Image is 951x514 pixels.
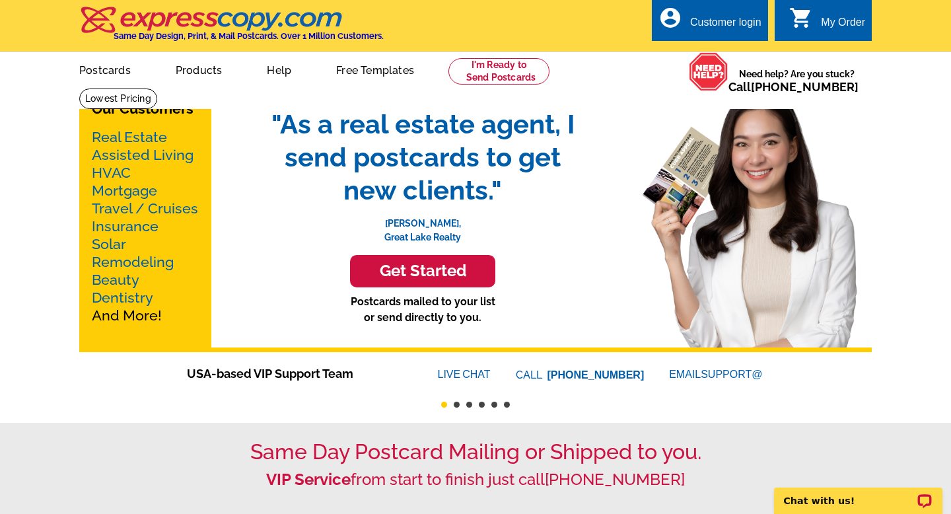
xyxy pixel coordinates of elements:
[545,470,685,489] a: [PHONE_NUMBER]
[92,236,126,252] a: Solar
[728,80,859,94] span: Call
[466,402,472,408] button: 3 of 6
[79,439,872,464] h1: Same Day Postcard Mailing or Shipped to you.
[547,369,645,381] a: [PHONE_NUMBER]
[658,15,761,31] a: account_circle Customer login
[92,272,139,288] a: Beauty
[246,54,312,85] a: Help
[258,207,588,244] p: [PERSON_NAME], Great Lake Realty
[367,262,479,281] h3: Get Started
[438,367,463,383] font: LIVE
[92,182,157,199] a: Mortgage
[79,470,872,490] h2: from start to finish just call
[258,108,588,207] span: "As a real estate agent, I send postcards to get new clients."
[92,129,167,145] a: Real Estate
[92,147,194,163] a: Assisted Living
[689,52,728,91] img: help
[701,367,764,383] font: SUPPORT@
[438,369,491,380] a: LIVECHAT
[315,54,435,85] a: Free Templates
[187,365,398,383] span: USA-based VIP Support Team
[266,470,351,489] strong: VIP Service
[491,402,497,408] button: 5 of 6
[821,17,865,35] div: My Order
[479,402,485,408] button: 4 of 6
[92,165,131,181] a: HVAC
[441,402,447,408] button: 1 of 6
[504,402,510,408] button: 6 of 6
[258,255,588,287] a: Get Started
[92,218,158,235] a: Insurance
[728,67,865,94] span: Need help? Are you stuck?
[658,6,682,30] i: account_circle
[454,402,460,408] button: 2 of 6
[669,369,764,380] a: EMAILSUPPORT@
[751,80,859,94] a: [PHONE_NUMBER]
[155,54,244,85] a: Products
[79,16,384,41] a: Same Day Design, Print, & Mail Postcards. Over 1 Million Customers.
[516,367,544,383] font: CALL
[258,294,588,326] p: Postcards mailed to your list or send directly to you.
[92,289,153,306] a: Dentistry
[92,254,174,270] a: Remodeling
[765,472,951,514] iframe: LiveChat chat widget
[58,54,152,85] a: Postcards
[114,31,384,41] h4: Same Day Design, Print, & Mail Postcards. Over 1 Million Customers.
[789,6,813,30] i: shopping_cart
[92,200,198,217] a: Travel / Cruises
[690,17,761,35] div: Customer login
[789,15,865,31] a: shopping_cart My Order
[92,128,199,324] p: And More!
